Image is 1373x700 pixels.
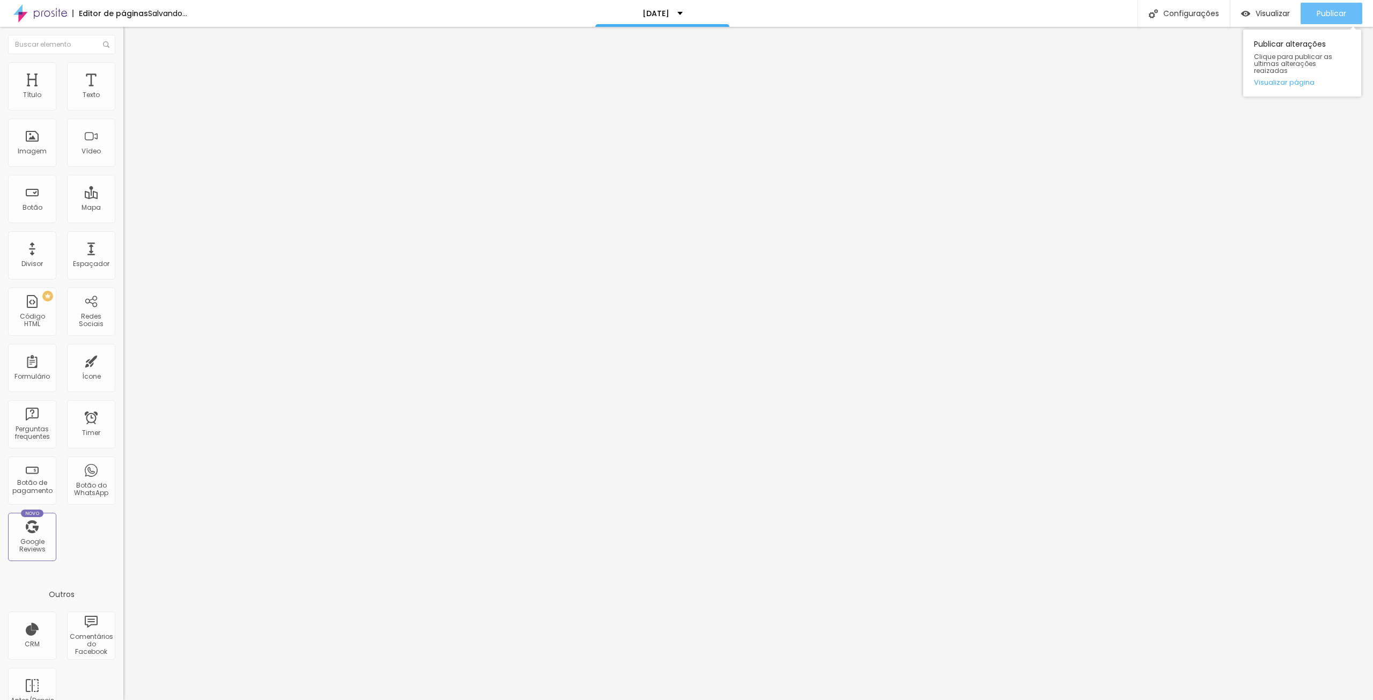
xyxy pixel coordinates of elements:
[148,10,187,17] div: Salvando...
[82,148,101,155] div: Vídeo
[1256,9,1290,18] span: Visualizar
[70,633,112,656] div: Comentários do Facebook
[72,10,148,17] div: Editor de páginas
[21,260,43,268] div: Divisor
[83,91,100,99] div: Texto
[8,35,115,54] input: Buscar elemento
[82,373,101,380] div: Ícone
[1241,9,1250,18] img: view-1.svg
[123,27,1373,700] iframe: Editor
[21,510,44,517] div: Novo
[103,41,109,48] img: Icone
[1317,9,1346,18] span: Publicar
[11,425,53,441] div: Perguntas frequentes
[1243,30,1361,97] div: Publicar alterações
[23,204,42,211] div: Botão
[1254,79,1350,86] a: Visualizar página
[1149,9,1158,18] img: Icone
[70,482,112,497] div: Botão do WhatsApp
[11,313,53,328] div: Código HTML
[1254,53,1350,75] span: Clique para publicar as ultimas alterações reaizadas
[1230,3,1301,24] button: Visualizar
[23,91,41,99] div: Título
[82,429,100,437] div: Timer
[25,640,40,648] div: CRM
[1301,3,1362,24] button: Publicar
[70,313,112,328] div: Redes Sociais
[18,148,47,155] div: Imagem
[73,260,109,268] div: Espaçador
[14,373,50,380] div: Formulário
[82,204,101,211] div: Mapa
[643,10,669,17] p: [DATE]
[11,479,53,495] div: Botão de pagamento
[11,538,53,554] div: Google Reviews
